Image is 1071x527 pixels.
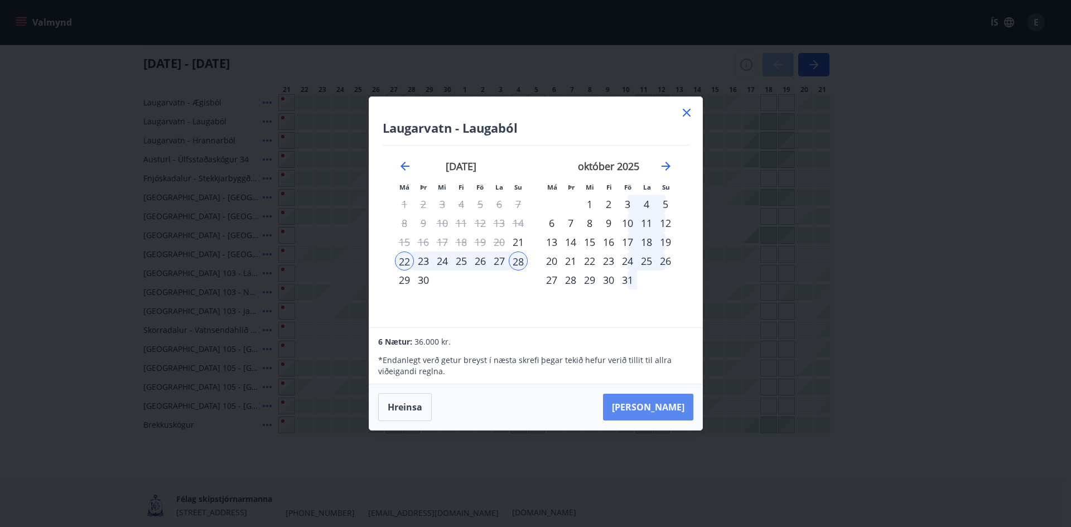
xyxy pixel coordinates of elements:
[414,233,433,252] td: Not available. þriðjudagur, 16. september 2025
[433,252,452,270] td: Selected. miðvikudagur, 24. september 2025
[637,252,656,270] td: Choose laugardagur, 25. október 2025 as your check-in date. It’s available.
[414,252,433,270] td: Selected. þriðjudagur, 23. september 2025
[452,195,471,214] td: Not available. fimmtudagur, 4. september 2025
[580,214,599,233] td: Choose miðvikudagur, 8. október 2025 as your check-in date. It’s available.
[580,252,599,270] td: Choose miðvikudagur, 22. október 2025 as your check-in date. It’s available.
[542,252,561,270] td: Choose mánudagur, 20. október 2025 as your check-in date. It’s available.
[433,195,452,214] td: Not available. miðvikudagur, 3. september 2025
[561,233,580,252] td: Choose þriðjudagur, 14. október 2025 as your check-in date. It’s available.
[509,214,528,233] td: Not available. sunnudagur, 14. september 2025
[542,270,561,289] div: 27
[580,270,599,289] div: 29
[656,195,675,214] td: Choose sunnudagur, 5. október 2025 as your check-in date. It’s available.
[509,195,528,214] td: Not available. sunnudagur, 7. september 2025
[509,233,528,252] td: Choose sunnudagur, 21. september 2025 as your check-in date. It’s available.
[452,214,471,233] td: Not available. fimmtudagur, 11. september 2025
[618,270,637,289] td: Choose föstudagur, 31. október 2025 as your check-in date. It’s available.
[580,214,599,233] div: 8
[446,159,476,173] strong: [DATE]
[618,270,637,289] div: 31
[452,252,471,270] div: 25
[414,270,433,289] td: Choose þriðjudagur, 30. september 2025 as your check-in date. It’s available.
[476,183,484,191] small: Fö
[599,252,618,270] td: Choose fimmtudagur, 23. október 2025 as your check-in date. It’s available.
[438,183,446,191] small: Mi
[395,270,414,289] div: 29
[656,214,675,233] div: 12
[561,252,580,270] div: 21
[599,252,618,270] div: 23
[618,252,637,270] td: Choose föstudagur, 24. október 2025 as your check-in date. It’s available.
[395,270,414,289] td: Choose mánudagur, 29. september 2025 as your check-in date. It’s available.
[542,252,561,270] div: 20
[395,195,414,214] td: Not available. mánudagur, 1. september 2025
[656,214,675,233] td: Choose sunnudagur, 12. október 2025 as your check-in date. It’s available.
[580,233,599,252] td: Choose miðvikudagur, 15. október 2025 as your check-in date. It’s available.
[561,233,580,252] div: 14
[490,252,509,270] td: Selected. laugardagur, 27. september 2025
[509,252,528,270] div: 28
[586,183,594,191] small: Mi
[599,233,618,252] div: 16
[433,252,452,270] div: 24
[637,214,656,233] td: Choose laugardagur, 11. október 2025 as your check-in date. It’s available.
[433,214,452,233] td: Not available. miðvikudagur, 10. september 2025
[490,214,509,233] td: Not available. laugardagur, 13. september 2025
[599,233,618,252] td: Choose fimmtudagur, 16. október 2025 as your check-in date. It’s available.
[637,252,656,270] div: 25
[618,233,637,252] div: 17
[414,195,433,214] td: Not available. þriðjudagur, 2. september 2025
[495,183,503,191] small: La
[599,214,618,233] div: 9
[603,394,693,420] button: [PERSON_NAME]
[656,252,675,270] div: 26
[414,252,433,270] div: 23
[561,252,580,270] td: Choose þriðjudagur, 21. október 2025 as your check-in date. It’s available.
[459,183,464,191] small: Fi
[624,183,631,191] small: Fö
[656,252,675,270] td: Choose sunnudagur, 26. október 2025 as your check-in date. It’s available.
[383,146,689,314] div: Calendar
[542,233,561,252] div: 13
[561,214,580,233] div: 7
[580,195,599,214] td: Choose miðvikudagur, 1. október 2025 as your check-in date. It’s available.
[599,270,618,289] div: 30
[643,183,651,191] small: La
[398,159,412,173] div: Move backward to switch to the previous month.
[420,183,427,191] small: Þr
[580,233,599,252] div: 15
[618,195,637,214] div: 3
[490,233,509,252] td: Not available. laugardagur, 20. september 2025
[656,233,675,252] td: Choose sunnudagur, 19. október 2025 as your check-in date. It’s available.
[509,252,528,270] td: Selected as end date. sunnudagur, 28. september 2025
[542,270,561,289] td: Choose mánudagur, 27. október 2025 as your check-in date. It’s available.
[637,233,656,252] td: Choose laugardagur, 18. október 2025 as your check-in date. It’s available.
[471,252,490,270] div: 26
[561,270,580,289] div: 28
[514,183,522,191] small: Su
[637,233,656,252] div: 18
[618,195,637,214] td: Choose föstudagur, 3. október 2025 as your check-in date. It’s available.
[561,270,580,289] td: Choose þriðjudagur, 28. október 2025 as your check-in date. It’s available.
[471,195,490,214] td: Not available. föstudagur, 5. september 2025
[637,195,656,214] td: Choose laugardagur, 4. október 2025 as your check-in date. It’s available.
[414,336,451,347] span: 36.000 kr.
[542,214,561,233] div: 6
[542,233,561,252] td: Choose mánudagur, 13. október 2025 as your check-in date. It’s available.
[580,195,599,214] div: 1
[452,233,471,252] td: Not available. fimmtudagur, 18. september 2025
[656,233,675,252] div: 19
[490,252,509,270] div: 27
[656,195,675,214] div: 5
[580,252,599,270] div: 22
[599,270,618,289] td: Choose fimmtudagur, 30. október 2025 as your check-in date. It’s available.
[618,214,637,233] td: Choose föstudagur, 10. október 2025 as your check-in date. It’s available.
[395,252,414,270] td: Selected as start date. mánudagur, 22. september 2025
[599,214,618,233] td: Choose fimmtudagur, 9. október 2025 as your check-in date. It’s available.
[659,159,673,173] div: Move forward to switch to the next month.
[490,195,509,214] td: Not available. laugardagur, 6. september 2025
[433,233,452,252] td: Not available. miðvikudagur, 17. september 2025
[599,195,618,214] div: 2
[580,270,599,289] td: Choose miðvikudagur, 29. október 2025 as your check-in date. It’s available.
[471,214,490,233] td: Not available. föstudagur, 12. september 2025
